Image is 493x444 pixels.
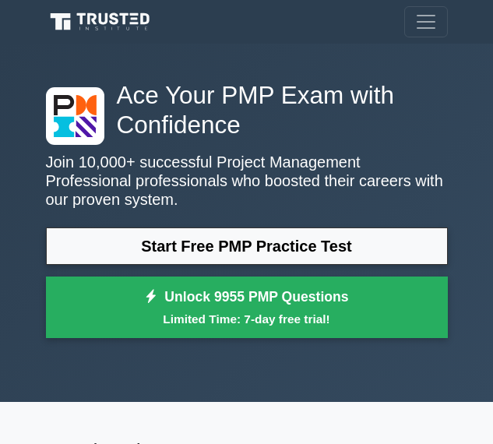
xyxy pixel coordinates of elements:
[46,227,448,265] a: Start Free PMP Practice Test
[65,310,428,328] small: Limited Time: 7-day free trial!
[46,277,448,339] a: Unlock 9955 PMP QuestionsLimited Time: 7-day free trial!
[46,81,448,140] h1: Ace Your PMP Exam with Confidence
[46,153,448,209] p: Join 10,000+ successful Project Management Professional professionals who boosted their careers w...
[404,6,448,37] button: Toggle navigation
